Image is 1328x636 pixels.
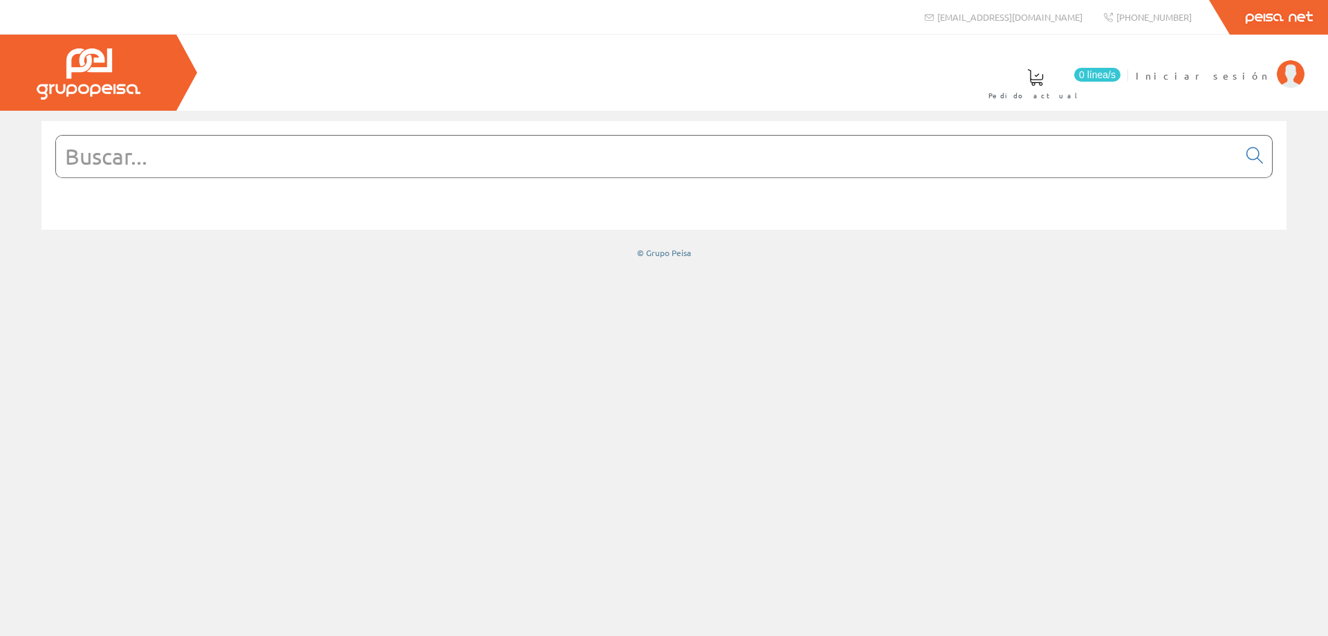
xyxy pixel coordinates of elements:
[988,89,1082,102] span: Pedido actual
[1116,11,1192,23] span: [PHONE_NUMBER]
[56,136,1238,177] input: Buscar...
[1074,68,1120,82] span: 0 línea/s
[1136,69,1270,82] span: Iniciar sesión
[41,247,1286,259] div: © Grupo Peisa
[1136,57,1304,71] a: Iniciar sesión
[937,11,1082,23] span: [EMAIL_ADDRESS][DOMAIN_NAME]
[37,48,140,100] img: Grupo Peisa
